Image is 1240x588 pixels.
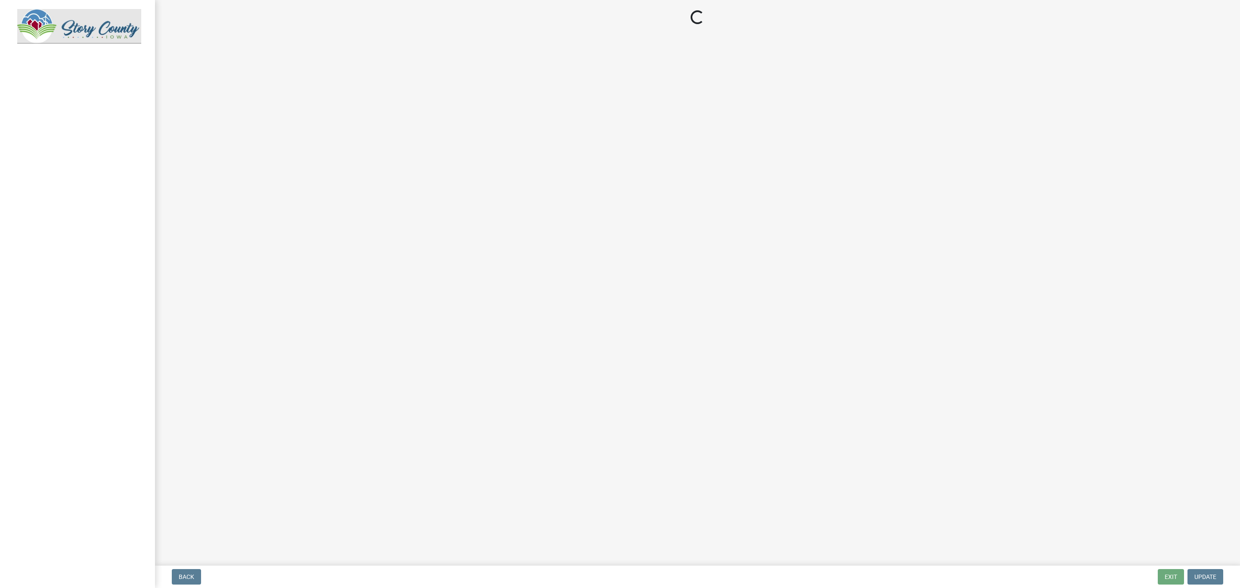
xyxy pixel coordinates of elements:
button: Back [172,569,201,585]
span: Back [179,573,194,580]
button: Update [1187,569,1223,585]
span: Update [1194,573,1216,580]
img: Story County, Iowa [17,9,141,43]
button: Exit [1158,569,1184,585]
